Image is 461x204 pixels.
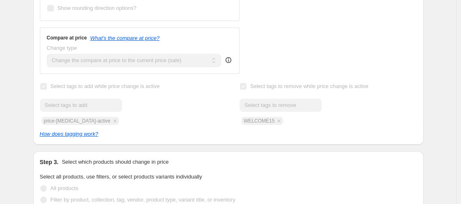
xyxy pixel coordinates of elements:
span: Show rounding direction options? [58,5,136,11]
div: help [224,56,233,64]
input: Select tags to remove [240,99,322,112]
button: What's the compare at price? [90,35,160,41]
h3: Compare at price [47,35,87,41]
h2: Step 3. [40,158,59,166]
a: How does tagging work? [40,131,98,137]
span: Select tags to add while price change is active [51,83,160,89]
p: Select which products should change in price [62,158,168,166]
span: All products [51,185,78,191]
input: Select tags to add [40,99,122,112]
span: Select all products, use filters, or select products variants individually [40,174,202,180]
span: Select tags to remove while price change is active [250,83,369,89]
span: Filter by product, collection, tag, vendor, product type, variant title, or inventory [51,197,235,203]
span: Change type [47,45,77,51]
